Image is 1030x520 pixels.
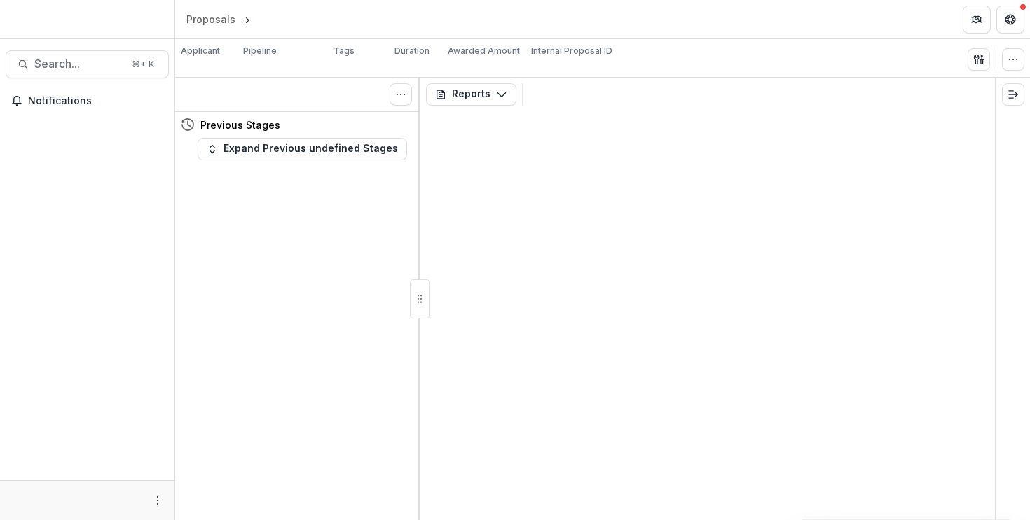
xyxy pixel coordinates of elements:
[6,90,169,112] button: Notifications
[129,57,157,72] div: ⌘ + K
[963,6,991,34] button: Partners
[996,6,1024,34] button: Get Help
[34,57,123,71] span: Search...
[28,95,163,107] span: Notifications
[448,45,520,57] p: Awarded Amount
[186,12,235,27] div: Proposals
[1002,83,1024,106] button: Expand right
[181,9,241,29] a: Proposals
[181,9,313,29] nav: breadcrumb
[390,83,412,106] button: Toggle View Cancelled Tasks
[149,492,166,509] button: More
[334,45,355,57] p: Tags
[200,118,280,132] h4: Previous Stages
[243,45,277,57] p: Pipeline
[181,45,220,57] p: Applicant
[426,83,516,106] button: Reports
[198,138,407,160] button: Expand Previous undefined Stages
[6,50,169,78] button: Search...
[531,45,612,57] p: Internal Proposal ID
[394,45,430,57] p: Duration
